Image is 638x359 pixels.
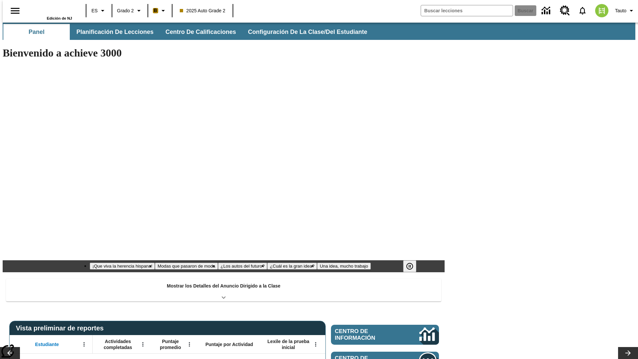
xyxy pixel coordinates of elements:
a: Notificaciones [574,2,591,19]
a: Portada [29,3,72,16]
a: Centro de información [331,325,439,345]
button: Escoja un nuevo avatar [591,2,612,19]
button: Diapositiva 1 ¡Que viva la herencia hispana! [90,263,155,270]
button: Abrir menú [311,339,321,349]
div: Portada [29,2,72,20]
span: Vista preliminar de reportes [16,324,107,332]
input: Buscar campo [421,5,513,16]
button: Abrir menú [79,339,89,349]
span: Tauto [615,7,626,14]
button: Carrusel de lecciones, seguir [618,347,638,359]
a: Centro de información [538,2,556,20]
button: Pausar [403,260,416,272]
span: Puntaje promedio [155,338,186,350]
button: Diapositiva 5 Una idea, mucho trabajo [317,263,371,270]
div: Pausar [403,260,423,272]
button: Planificación de lecciones [71,24,159,40]
button: Grado: Grado 2, Elige un grado [114,5,146,17]
h1: Bienvenido a achieve 3000 [3,47,445,59]
button: Boost El color de la clase es anaranjado claro. Cambiar el color de la clase. [150,5,170,17]
button: Perfil/Configuración [612,5,638,17]
button: Lenguaje: ES, Selecciona un idioma [88,5,110,17]
span: Puntaje por Actividad [205,341,253,347]
span: ES [91,7,98,14]
img: avatar image [595,4,608,17]
button: Abrir menú [138,339,148,349]
span: Estudiante [35,341,59,347]
span: Actividades completadas [96,338,140,350]
button: Diapositiva 3 ¿Los autos del futuro? [218,263,267,270]
div: Mostrar los Detalles del Anuncio Dirigido a la Clase [6,279,441,301]
button: Configuración de la clase/del estudiante [243,24,372,40]
span: B [154,6,157,15]
div: Subbarra de navegación [3,24,373,40]
span: Centro de información [335,328,397,341]
a: Centro de recursos, Se abrirá en una pestaña nueva. [556,2,574,20]
button: Abrir menú [184,339,194,349]
span: Lexile de la prueba inicial [264,338,313,350]
button: Abrir el menú lateral [5,1,25,21]
div: Subbarra de navegación [3,23,635,40]
p: Mostrar los Detalles del Anuncio Dirigido a la Clase [167,283,280,290]
button: Panel [3,24,70,40]
span: Grado 2 [117,7,134,14]
button: Diapositiva 2 Modas que pasaron de moda [155,263,218,270]
span: 2025 Auto Grade 2 [180,7,226,14]
button: Diapositiva 4 ¿Cuál es la gran idea? [267,263,317,270]
button: Centro de calificaciones [160,24,241,40]
span: Edición de NJ [47,16,72,20]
